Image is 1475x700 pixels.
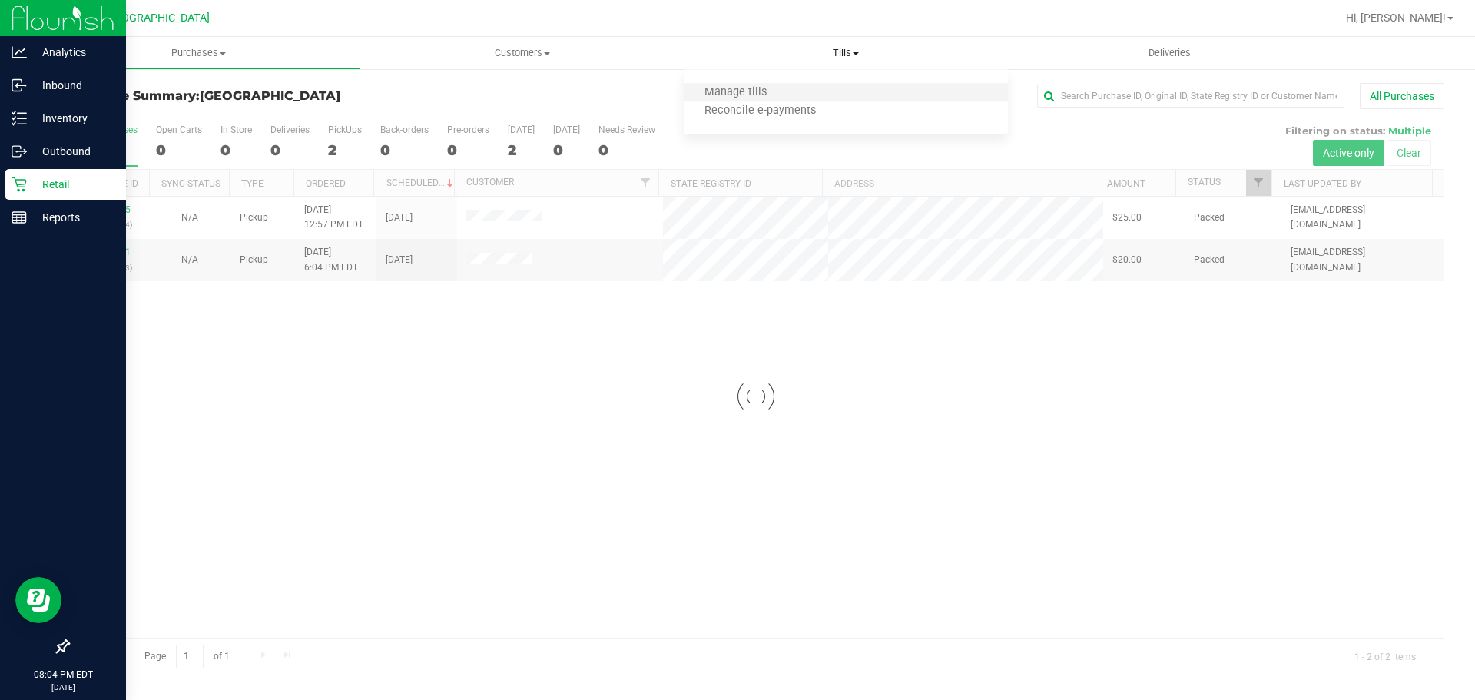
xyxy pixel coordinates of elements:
p: Inventory [27,109,119,128]
inline-svg: Analytics [12,45,27,60]
p: Outbound [27,142,119,161]
h3: Purchase Summary: [68,89,526,103]
iframe: Resource center [15,577,61,623]
p: Retail [27,175,119,194]
p: [DATE] [7,682,119,693]
span: Hi, [PERSON_NAME]! [1346,12,1446,24]
span: Deliveries [1128,46,1211,60]
span: Purchases [38,46,360,60]
span: Manage tills [684,86,787,99]
a: Deliveries [1008,37,1331,69]
span: Customers [361,46,683,60]
a: Customers [360,37,684,69]
inline-svg: Retail [12,177,27,192]
button: All Purchases [1360,83,1444,109]
a: Purchases [37,37,360,69]
span: Reconcile e-payments [684,105,837,118]
inline-svg: Inventory [12,111,27,126]
p: Reports [27,208,119,227]
p: Inbound [27,76,119,95]
inline-svg: Inbound [12,78,27,93]
p: Analytics [27,43,119,61]
span: Tills [684,46,1007,60]
p: 08:04 PM EDT [7,668,119,682]
a: Tills Manage tills Reconcile e-payments [684,37,1007,69]
span: [GEOGRAPHIC_DATA] [200,88,340,103]
inline-svg: Outbound [12,144,27,159]
input: Search Purchase ID, Original ID, State Registry ID or Customer Name... [1037,85,1344,108]
span: [GEOGRAPHIC_DATA] [104,12,210,25]
inline-svg: Reports [12,210,27,225]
